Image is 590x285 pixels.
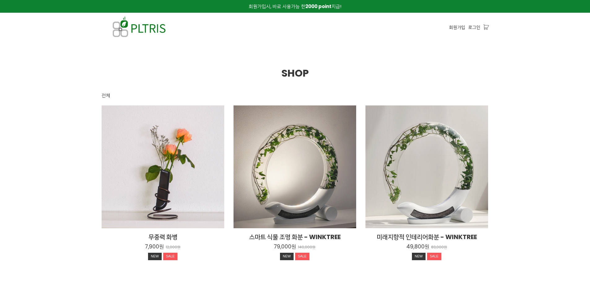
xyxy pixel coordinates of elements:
div: SALE [295,253,309,260]
div: 전체 [102,92,110,99]
p: 83,000원 [431,245,447,250]
a: 미래지향적 인테리어화분 - WINKTREE 49,800원 83,000원 NEWSALE [365,233,488,262]
span: SHOP [282,66,309,80]
div: NEW [148,253,162,260]
p: 12,000원 [166,245,181,250]
h2: 미래지향적 인테리어화분 - WINKTREE [365,233,488,241]
a: 로그인 [468,24,480,31]
h2: 스마트 식물 조명 화분 - WINKTREE [234,233,356,241]
div: NEW [280,253,294,260]
p: 140,000원 [298,245,316,250]
p: 7,900원 [145,243,164,250]
div: SALE [427,253,441,260]
strong: 2000 point [305,3,331,10]
a: 회원가입 [449,24,465,31]
p: 79,000원 [274,243,296,250]
div: NEW [412,253,426,260]
a: 무중력 화병 7,900원 12,000원 NEWSALE [102,233,224,262]
h2: 무중력 화병 [102,233,224,241]
a: 스마트 식물 조명 화분 - WINKTREE 79,000원 140,000원 NEWSALE [234,233,356,262]
div: SALE [163,253,177,260]
p: 49,800원 [406,243,429,250]
span: 회원가입시, 바로 사용가능 한 지급! [249,3,341,10]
